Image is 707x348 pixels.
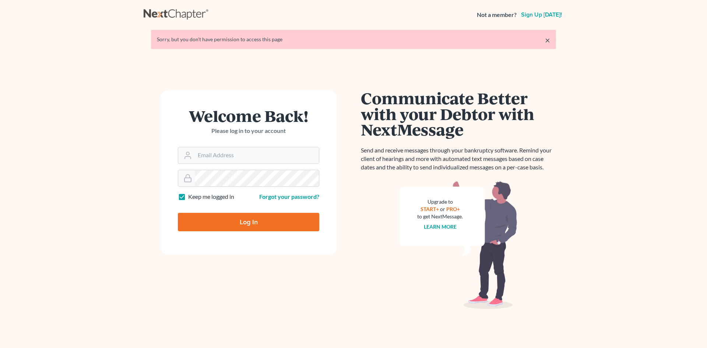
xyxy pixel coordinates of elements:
a: × [545,36,550,45]
a: PRO+ [446,206,460,212]
a: Learn more [424,224,457,230]
div: Upgrade to [417,198,463,205]
h1: Communicate Better with your Debtor with NextMessage [361,90,556,137]
a: Forgot your password? [259,193,319,200]
a: Sign up [DATE]! [520,12,563,18]
div: to get NextMessage. [417,213,463,220]
a: START+ [421,206,439,212]
span: or [440,206,445,212]
strong: Not a member? [477,11,517,19]
div: Sorry, but you don't have permission to access this page [157,36,550,43]
p: Send and receive messages through your bankruptcy software. Remind your client of hearings and mo... [361,146,556,172]
label: Keep me logged in [188,193,234,201]
input: Email Address [195,147,319,164]
input: Log In [178,213,319,231]
h1: Welcome Back! [178,108,319,124]
p: Please log in to your account [178,127,319,135]
img: nextmessage_bg-59042aed3d76b12b5cd301f8e5b87938c9018125f34e5fa2b7a6b67550977c72.svg [400,180,517,309]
